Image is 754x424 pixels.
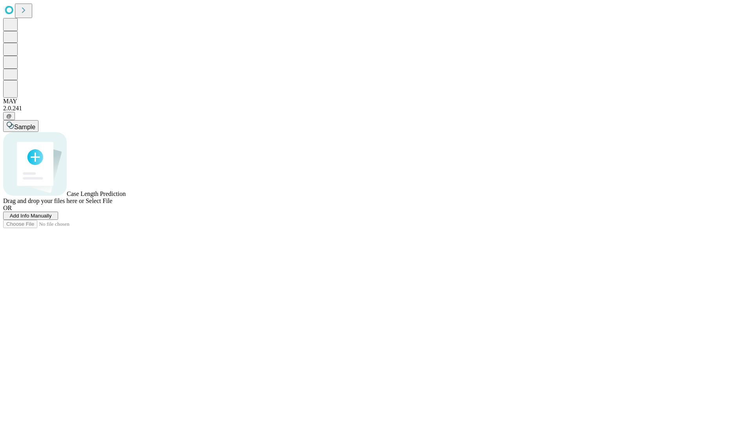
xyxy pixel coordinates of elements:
button: Add Info Manually [3,212,58,220]
span: Drag and drop your files here or [3,197,84,204]
span: @ [6,113,12,119]
span: Select File [86,197,112,204]
span: Sample [14,124,35,130]
span: OR [3,205,12,211]
button: @ [3,112,15,120]
div: MAY [3,98,751,105]
button: Sample [3,120,38,132]
div: 2.0.241 [3,105,751,112]
span: Add Info Manually [10,213,52,219]
span: Case Length Prediction [67,190,126,197]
